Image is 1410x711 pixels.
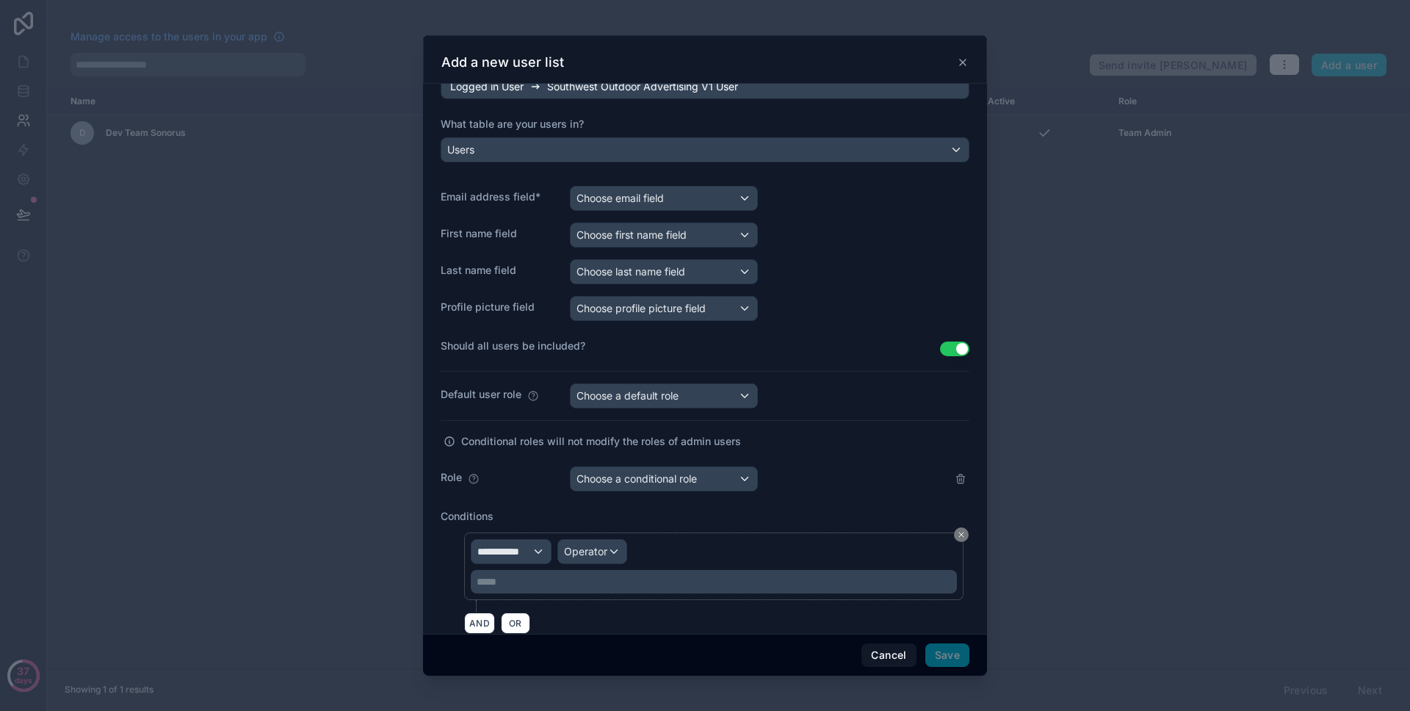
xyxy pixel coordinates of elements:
[441,509,558,524] label: Conditions
[441,54,564,71] h3: Add a new user list
[576,192,664,204] span: Choose email field
[450,79,524,94] span: Logged in User
[576,265,685,278] span: Choose last name field
[570,186,758,211] button: Choose email field
[547,79,738,94] span: Southwest Outdoor Advertising V1 User
[464,613,495,634] button: AND
[576,228,687,241] span: Choose first name field
[441,470,462,485] label: Role
[441,339,940,353] label: Should all users be included?
[576,302,706,314] span: Choose profile picture field
[441,300,558,314] label: Profile picture field
[570,296,758,321] button: Choose profile picture field
[458,434,741,449] label: Conditional roles will not modify the roles of admin users
[570,259,758,284] button: Choose last name field
[441,226,558,241] label: First name field
[564,545,607,557] span: Operator
[570,383,758,408] button: Choose a default role
[576,472,697,485] span: Choose a conditional role
[506,618,525,629] span: OR
[557,539,627,564] button: Operator
[570,223,758,248] button: Choose first name field
[441,190,558,204] label: Email address field*
[501,613,530,634] button: OR
[861,643,916,667] button: Cancel
[441,263,558,278] label: Last name field
[576,389,679,402] span: Choose a default role
[447,142,474,157] span: Users
[441,117,969,131] label: What table are your users in?
[441,137,969,162] button: Users
[441,387,521,402] label: Default user role
[570,466,758,491] button: Choose a conditional role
